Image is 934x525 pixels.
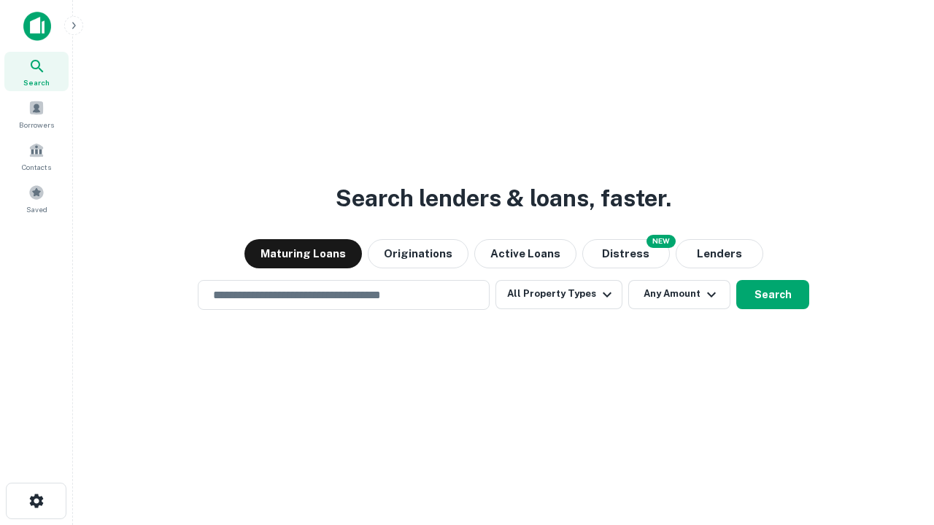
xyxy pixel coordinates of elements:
button: Any Amount [628,280,730,309]
button: Originations [368,239,468,268]
span: Saved [26,203,47,215]
a: Contacts [4,136,69,176]
span: Search [23,77,50,88]
a: Search [4,52,69,91]
h3: Search lenders & loans, faster. [336,181,671,216]
button: Lenders [676,239,763,268]
span: Contacts [22,161,51,173]
img: capitalize-icon.png [23,12,51,41]
a: Saved [4,179,69,218]
button: All Property Types [495,280,622,309]
div: NEW [647,235,676,248]
button: Active Loans [474,239,576,268]
button: Search [736,280,809,309]
button: Maturing Loans [244,239,362,268]
iframe: Chat Widget [861,408,934,478]
button: Search distressed loans with lien and other non-mortgage details. [582,239,670,268]
span: Borrowers [19,119,54,131]
a: Borrowers [4,94,69,133]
